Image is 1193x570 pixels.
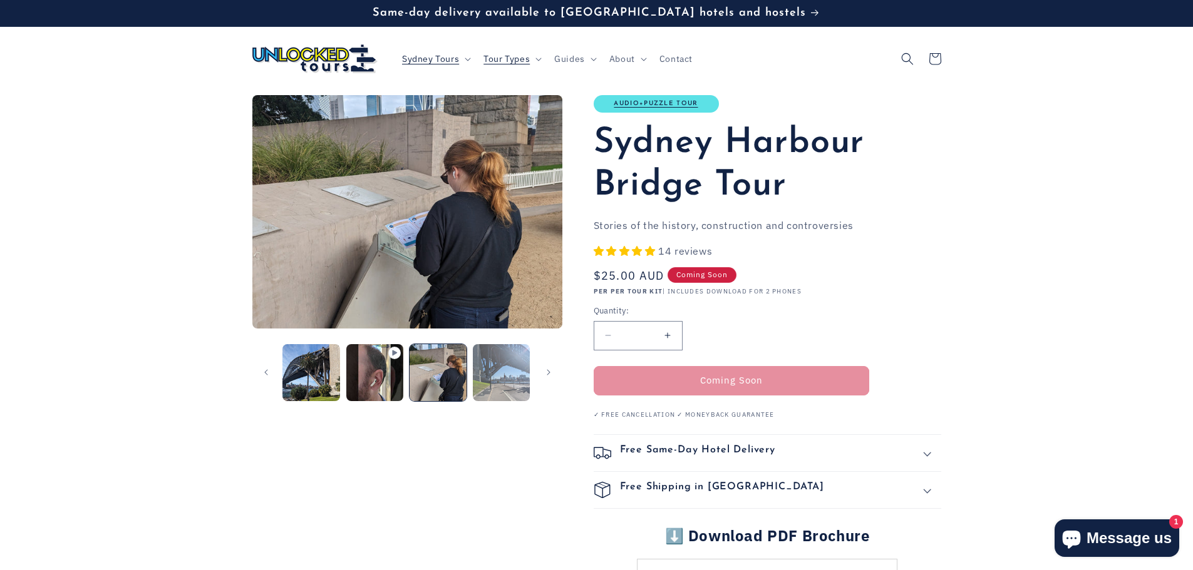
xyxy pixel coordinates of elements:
[594,245,659,257] span: 5.00 stars
[594,366,869,395] button: Coming Soon
[658,245,712,257] span: 14 reviews
[594,305,869,317] label: Quantity:
[614,100,698,107] a: Audio+Puzzle Tour
[894,45,921,73] summary: Search
[252,44,378,73] img: Unlocked Tours
[594,287,663,295] strong: PER PER TOUR KIT
[402,53,459,64] span: Sydney Tours
[395,46,476,72] summary: Sydney Tours
[252,359,280,386] button: Slide left
[346,344,403,401] button: Play video 1 in gallery view
[594,472,941,508] summary: Free Shipping in [GEOGRAPHIC_DATA]
[373,7,806,19] span: Same-day delivery available to [GEOGRAPHIC_DATA] hotels and hostels
[594,122,941,207] h1: Sydney Harbour Bridge Tour
[247,39,382,78] a: Unlocked Tours
[476,46,547,72] summary: Tour Types
[668,267,736,283] span: Coming Soon
[1051,519,1183,560] inbox-online-store-chat: Shopify online store chat
[547,46,602,72] summary: Guides
[554,53,585,64] span: Guides
[282,344,339,401] button: Load image 4 in gallery view
[594,435,941,471] summary: Free Same-Day Hotel Delivery
[473,344,530,401] button: Load image 6 in gallery view
[252,95,562,404] media-gallery: Gallery Viewer
[594,267,664,284] span: $25.00 AUD
[602,46,652,72] summary: About
[594,411,941,419] p: ✓ Free Cancellation ✓ Moneyback Guarantee
[620,481,825,499] h2: Free Shipping in [GEOGRAPHIC_DATA]
[594,288,941,295] p: | INCLUDES DOWNLOAD FOR 2 PHONES
[620,444,776,462] h2: Free Same-Day Hotel Delivery
[652,46,700,72] a: Contact
[535,359,562,386] button: Slide right
[609,53,635,64] span: About
[659,53,693,64] span: Contact
[483,53,530,64] span: Tour Types
[594,216,941,235] p: Stories of the history, construction and controversies
[410,344,467,401] button: Load image 5 in gallery view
